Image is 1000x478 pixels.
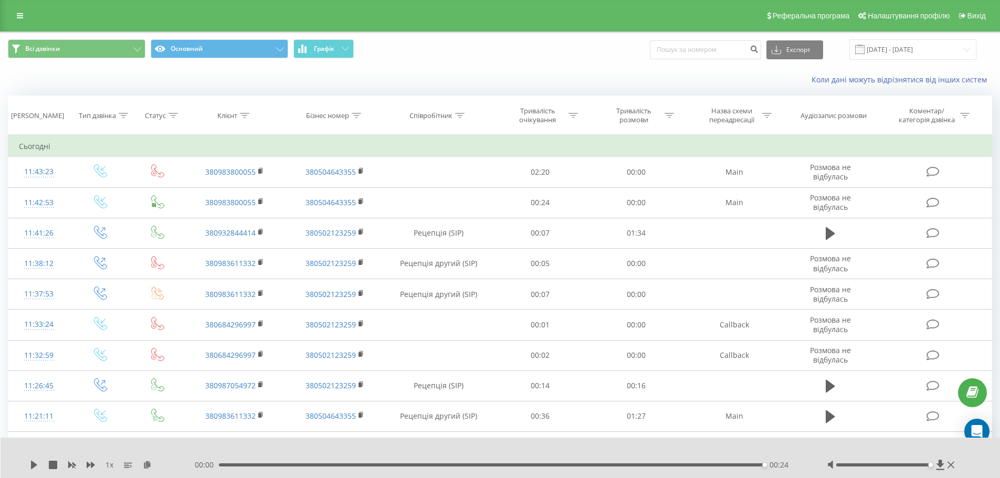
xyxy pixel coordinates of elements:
span: Розмова не відбулась [810,345,851,365]
a: 380502123259 [306,228,356,238]
td: 00:02 [492,340,588,370]
a: 380504643355 [306,411,356,421]
button: Експорт [766,40,823,59]
button: Всі дзвінки [8,39,145,58]
div: Співробітник [409,111,452,120]
div: 11:38:12 [19,253,59,274]
div: 11:43:23 [19,162,59,182]
td: 00:07 [492,218,588,248]
td: Сьогодні [8,136,992,157]
td: 00:00 [588,310,685,340]
td: 00:01 [492,310,588,340]
td: 00:04 [492,432,588,462]
div: [PERSON_NAME] [11,111,64,120]
a: 380987054972 [205,380,256,390]
a: 380983611332 [205,258,256,268]
span: 00:24 [770,460,788,470]
span: 1 x [106,460,113,470]
a: 380502123259 [306,258,356,268]
a: 380504643355 [306,167,356,177]
td: 00:36 [492,401,588,431]
div: 11:37:53 [19,284,59,304]
a: 380502123259 [306,289,356,299]
td: Рецепція другий (SIP) [385,248,492,279]
td: Рецепція другий (SIP) [385,279,492,310]
td: Main [684,401,784,431]
a: 380684296997 [205,350,256,360]
div: Статус [145,111,166,120]
span: 00:00 [195,460,219,470]
td: 00:00 [588,432,685,462]
span: Розмова не відбулась [810,437,851,456]
a: Коли дані можуть відрізнятися вiд інших систем [812,75,992,84]
td: Рецепція (SIP) [385,370,492,401]
td: 00:00 [588,340,685,370]
button: Графік [293,39,354,58]
a: 380983611332 [205,289,256,299]
div: Open Intercom Messenger [964,419,990,444]
a: 380504643355 [306,197,356,207]
div: Назва схеми переадресації [703,107,760,124]
div: Коментар/категорія дзвінка [896,107,957,124]
a: 380983800055 [205,167,256,177]
a: 380502123259 [306,320,356,330]
td: 00:24 [492,187,588,218]
span: Розмова не відбулась [810,315,851,334]
div: 11:26:45 [19,376,59,396]
span: Всі дзвінки [25,45,60,53]
span: Розмова не відбулась [810,193,851,212]
td: 01:34 [588,218,685,248]
a: 380932844414 [205,228,256,238]
a: 380502123259 [306,380,356,390]
td: 00:05 [492,248,588,279]
td: 01:27 [588,401,685,431]
div: 11:18:32 [19,437,59,457]
span: Вихід [967,12,986,20]
input: Пошук за номером [650,40,761,59]
td: Рецепція (SIP) [385,432,492,462]
div: Тривалість розмови [606,107,662,124]
a: 380983611332 [205,411,256,421]
span: Розмова не відбулась [810,253,851,273]
td: 00:00 [588,279,685,310]
div: Accessibility label [929,463,933,467]
div: Тривалість очікування [510,107,566,124]
td: 00:16 [588,370,685,401]
td: 00:07 [492,279,588,310]
td: 00:00 [588,187,685,218]
div: Accessibility label [762,463,766,467]
div: 11:32:59 [19,345,59,366]
span: Графік [314,45,334,52]
td: 02:20 [492,157,588,187]
td: Рецепція (SIP) [385,218,492,248]
td: 00:00 [588,157,685,187]
td: 00:14 [492,370,588,401]
td: Main [684,157,784,187]
div: Бізнес номер [306,111,349,120]
div: Клієнт [217,111,237,120]
td: 00:00 [588,248,685,279]
span: Налаштування профілю [868,12,950,20]
a: 380983800055 [205,197,256,207]
button: Основний [151,39,288,58]
div: Аудіозапис розмови [801,111,867,120]
span: Розмова не відбулась [810,284,851,304]
td: Main [684,187,784,218]
td: Callback [684,310,784,340]
div: 11:33:24 [19,314,59,335]
div: 11:42:53 [19,193,59,213]
span: Розмова не відбулась [810,162,851,182]
td: Callback [684,340,784,370]
a: 380684296997 [205,320,256,330]
div: 11:41:26 [19,223,59,243]
a: 380502123259 [306,350,356,360]
td: Рецепція другий (SIP) [385,401,492,431]
span: Реферальна програма [773,12,850,20]
div: 11:21:11 [19,406,59,427]
div: Тип дзвінка [79,111,116,120]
